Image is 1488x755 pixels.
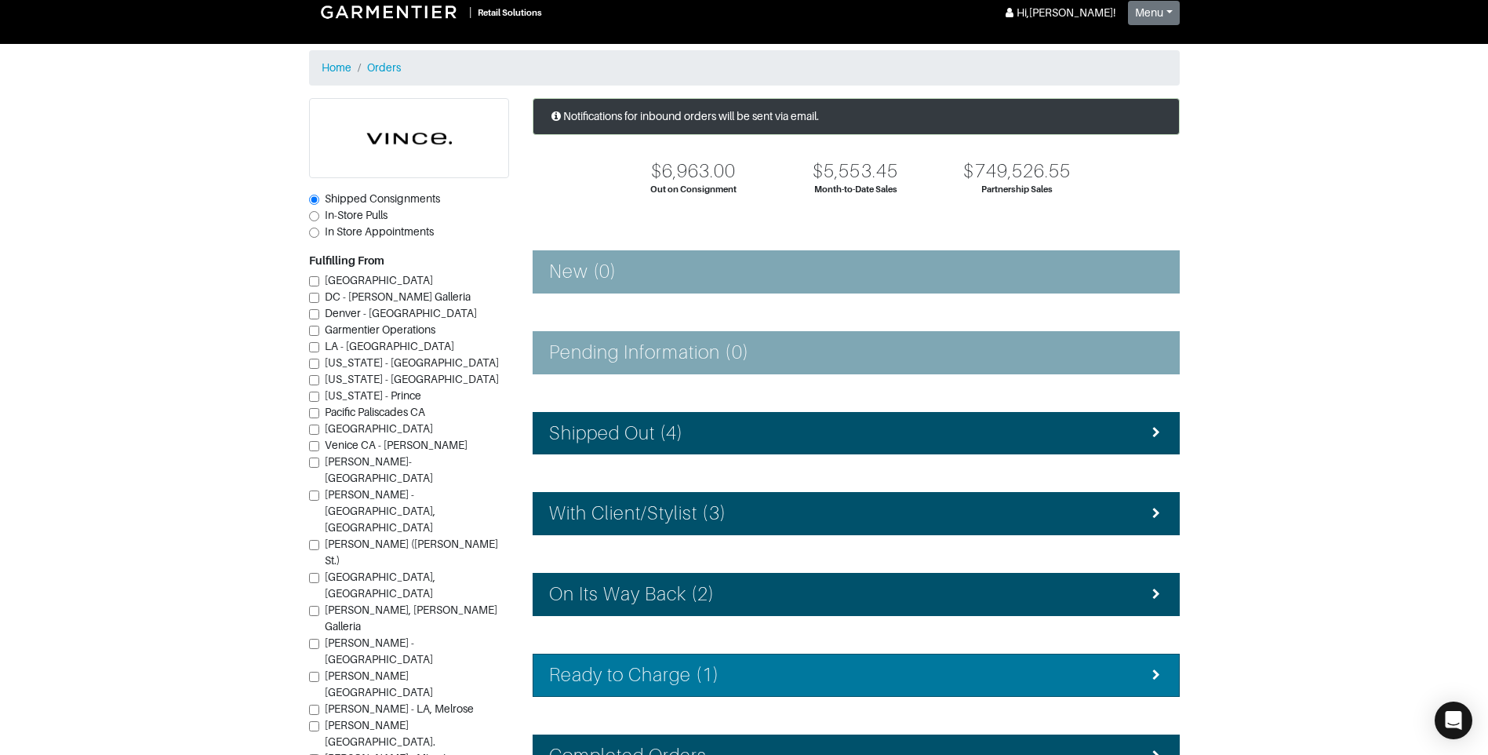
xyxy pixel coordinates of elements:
[309,425,319,435] input: [GEOGRAPHIC_DATA]
[549,664,720,687] h4: Ready to Charge (1)
[549,261,617,283] h4: New (0)
[309,326,319,336] input: Garmentier Operations
[325,290,471,303] span: DC - [PERSON_NAME] Galleria
[309,491,319,501] input: [PERSON_NAME] - [GEOGRAPHIC_DATA], [GEOGRAPHIC_DATA]
[309,293,319,303] input: DC - [PERSON_NAME] Galleria
[367,61,401,74] a: Orders
[325,488,435,534] span: [PERSON_NAME] - [GEOGRAPHIC_DATA], [GEOGRAPHIC_DATA]
[325,439,468,451] span: Venice CA - [PERSON_NAME]
[325,323,435,336] span: Garmentier Operations
[325,209,387,221] span: In-Store Pulls
[533,98,1180,135] div: Notifications for inbound orders will be sent via email.
[325,455,433,484] span: [PERSON_NAME]-[GEOGRAPHIC_DATA]
[309,211,319,221] input: In-Store Pulls
[309,540,319,550] input: [PERSON_NAME] ([PERSON_NAME] St.)
[1435,702,1472,739] div: Open Intercom Messenger
[981,183,1053,196] div: Partnership Sales
[325,636,433,666] span: [PERSON_NAME] - [GEOGRAPHIC_DATA]
[309,253,384,269] label: Fulfilling From
[325,389,421,402] span: [US_STATE] - Prince
[309,672,319,682] input: [PERSON_NAME][GEOGRAPHIC_DATA]
[814,183,897,196] div: Month-to-Date Sales
[325,719,435,748] span: [PERSON_NAME][GEOGRAPHIC_DATA].
[325,340,454,352] span: LA - [GEOGRAPHIC_DATA]
[478,8,542,17] small: Retail Solutions
[325,406,425,418] span: Pacific Paliscades CA
[549,583,715,606] h4: On Its Way Back (2)
[549,422,684,445] h4: Shipped Out (4)
[309,441,319,451] input: Venice CA - [PERSON_NAME]
[309,721,319,731] input: [PERSON_NAME][GEOGRAPHIC_DATA].
[325,422,433,435] span: [GEOGRAPHIC_DATA]
[325,307,477,319] span: Denver - [GEOGRAPHIC_DATA]
[469,4,471,20] div: |
[325,571,435,600] span: [GEOGRAPHIC_DATA], [GEOGRAPHIC_DATA]
[325,274,433,286] span: [GEOGRAPHIC_DATA]
[549,502,726,525] h4: With Client/Stylist (3)
[310,99,508,177] img: cyAkLTq7csKWtL9WARqkkVaF.png
[309,705,319,715] input: [PERSON_NAME] - LA, Melrose
[813,160,897,183] div: $5,553.45
[309,639,319,649] input: [PERSON_NAME] - [GEOGRAPHIC_DATA]
[651,160,736,183] div: $6,963.00
[650,183,737,196] div: Out on Consignment
[325,604,497,633] span: [PERSON_NAME], [PERSON_NAME] Galleria
[309,195,319,205] input: Shipped Consignments
[309,359,319,369] input: [US_STATE] - [GEOGRAPHIC_DATA]
[309,458,319,468] input: [PERSON_NAME]-[GEOGRAPHIC_DATA]
[325,702,474,715] span: [PERSON_NAME] - LA, Melrose
[322,61,351,74] a: Home
[1002,5,1115,21] div: Hi, [PERSON_NAME] !
[309,309,319,319] input: Denver - [GEOGRAPHIC_DATA]
[325,669,433,698] span: [PERSON_NAME][GEOGRAPHIC_DATA]
[309,228,319,238] input: In Store Appointments
[309,50,1180,86] nav: breadcrumb
[309,342,319,352] input: LA - [GEOGRAPHIC_DATA]
[325,373,499,385] span: [US_STATE] - [GEOGRAPHIC_DATA]
[309,606,319,616] input: [PERSON_NAME], [PERSON_NAME] Galleria
[963,160,1071,183] div: $749,526.55
[325,538,498,567] span: [PERSON_NAME] ([PERSON_NAME] St.)
[549,341,749,364] h4: Pending Information (0)
[309,276,319,286] input: [GEOGRAPHIC_DATA]
[325,225,434,238] span: In Store Appointments
[309,408,319,418] input: Pacific Paliscades CA
[309,573,319,583] input: [GEOGRAPHIC_DATA], [GEOGRAPHIC_DATA]
[309,392,319,402] input: [US_STATE] - Prince
[309,375,319,385] input: [US_STATE] - [GEOGRAPHIC_DATA]
[325,192,440,205] span: Shipped Consignments
[1128,1,1180,25] button: Menu
[325,356,499,369] span: [US_STATE] - [GEOGRAPHIC_DATA]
